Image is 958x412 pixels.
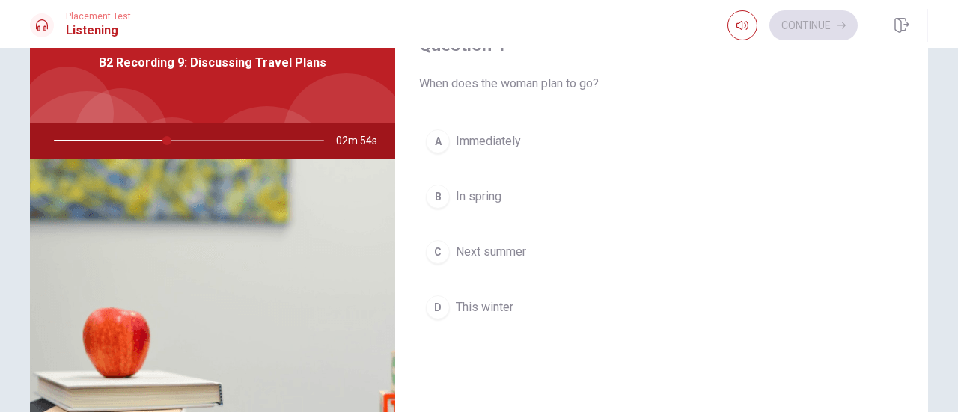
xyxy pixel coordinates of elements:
button: DThis winter [419,289,904,326]
button: AImmediately [419,123,904,160]
div: A [426,129,450,153]
button: BIn spring [419,178,904,215]
span: Next summer [456,243,526,261]
span: In spring [456,188,501,206]
button: CNext summer [419,233,904,271]
span: 02m 54s [336,123,389,159]
h1: Listening [66,22,131,40]
span: This winter [456,298,513,316]
span: When does the woman plan to go? [419,75,904,93]
div: D [426,295,450,319]
span: Immediately [456,132,521,150]
div: C [426,240,450,264]
span: Placement Test [66,11,131,22]
span: B2 Recording 9: Discussing Travel Plans [99,54,326,72]
div: B [426,185,450,209]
